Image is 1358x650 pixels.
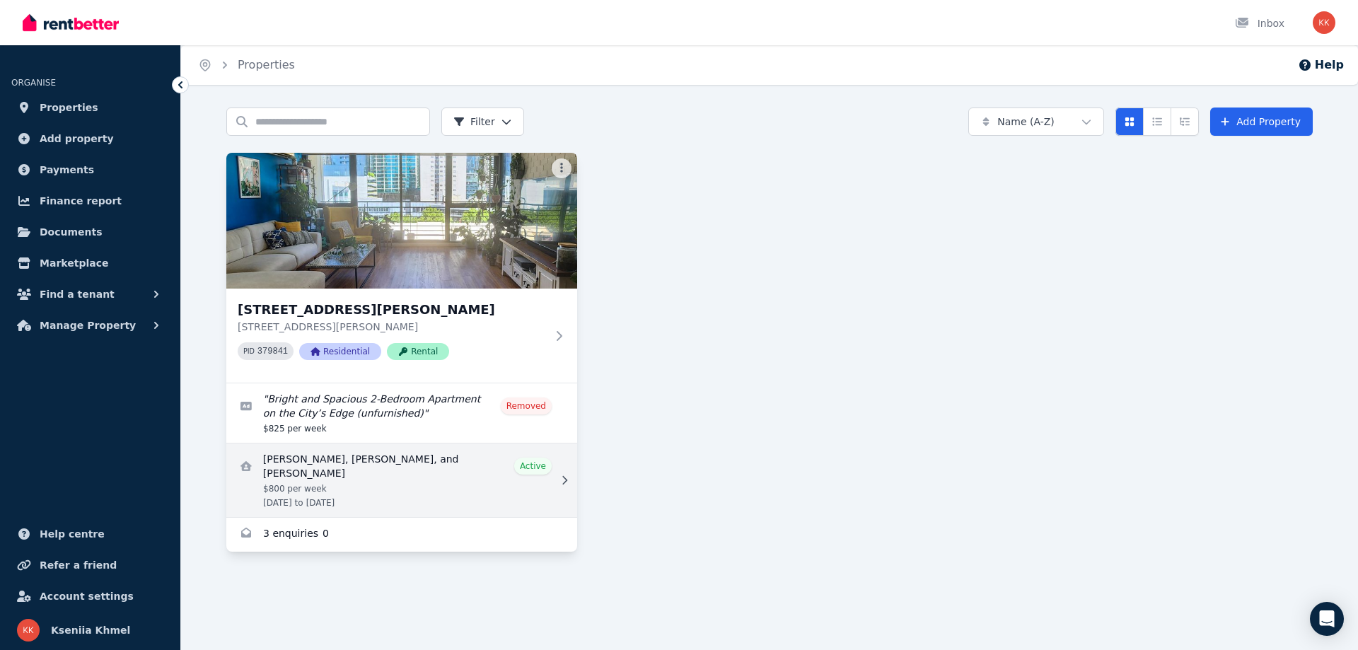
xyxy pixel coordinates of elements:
[11,249,169,277] a: Marketplace
[226,383,577,443] a: Edit listing: Bright and Spacious 2-Bedroom Apartment on the City’s Edge (unfurnished)
[40,192,122,209] span: Finance report
[243,347,255,355] small: PID
[11,582,169,610] a: Account settings
[552,158,571,178] button: More options
[23,12,119,33] img: RentBetter
[11,124,169,153] a: Add property
[181,45,312,85] nav: Breadcrumb
[17,619,40,642] img: Kseniia Khmel
[1298,57,1344,74] button: Help
[299,343,381,360] span: Residential
[11,187,169,215] a: Finance report
[453,115,495,129] span: Filter
[226,443,577,517] a: View details for Shiman Zhang, Ruimin Tan, and Mingjunyue Liu
[238,58,295,71] a: Properties
[257,347,288,356] code: 379841
[226,518,577,552] a: Enquiries for 65/33 Jeffcott St, West Melbourne
[11,218,169,246] a: Documents
[40,99,98,116] span: Properties
[1143,108,1171,136] button: Compact list view
[1171,108,1199,136] button: Expanded list view
[238,300,546,320] h3: [STREET_ADDRESS][PERSON_NAME]
[238,320,546,334] p: [STREET_ADDRESS][PERSON_NAME]
[11,520,169,548] a: Help centre
[11,78,56,88] span: ORGANISE
[11,280,169,308] button: Find a tenant
[226,153,577,383] a: 65/33 Jeffcott St, West Melbourne[STREET_ADDRESS][PERSON_NAME][STREET_ADDRESS][PERSON_NAME]PID 37...
[441,108,524,136] button: Filter
[40,161,94,178] span: Payments
[40,255,108,272] span: Marketplace
[11,551,169,579] a: Refer a friend
[226,153,577,289] img: 65/33 Jeffcott St, West Melbourne
[40,224,103,240] span: Documents
[40,130,114,147] span: Add property
[11,156,169,184] a: Payments
[40,286,115,303] span: Find a tenant
[1310,602,1344,636] div: Open Intercom Messenger
[40,526,105,542] span: Help centre
[11,93,169,122] a: Properties
[1235,16,1284,30] div: Inbox
[1313,11,1335,34] img: Kseniia Khmel
[40,317,136,334] span: Manage Property
[387,343,449,360] span: Rental
[11,311,169,339] button: Manage Property
[1115,108,1144,136] button: Card view
[997,115,1055,129] span: Name (A-Z)
[1210,108,1313,136] a: Add Property
[40,557,117,574] span: Refer a friend
[51,622,130,639] span: Kseniia Khmel
[968,108,1104,136] button: Name (A-Z)
[1115,108,1199,136] div: View options
[40,588,134,605] span: Account settings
